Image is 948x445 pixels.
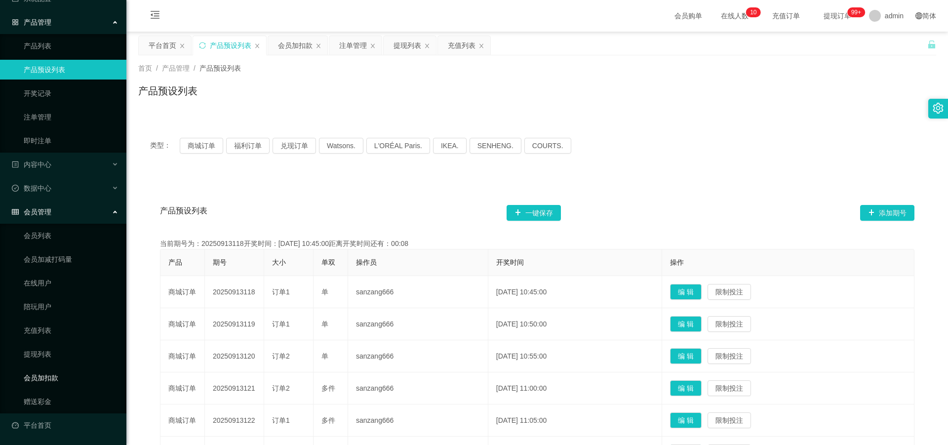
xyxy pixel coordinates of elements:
td: 20250913122 [205,405,264,437]
a: 会员列表 [24,226,118,245]
button: 编 辑 [670,316,702,332]
span: 会员管理 [12,208,51,216]
i: 图标: close [424,43,430,49]
span: 订单1 [272,288,290,296]
a: 即时注单 [24,131,118,151]
i: 图标: close [316,43,321,49]
button: IKEA. [433,138,467,154]
td: [DATE] 11:05:00 [488,405,662,437]
i: 图标: unlock [927,40,936,49]
span: 产品 [168,258,182,266]
span: 产品预设列表 [160,205,207,221]
td: sanzang666 [348,372,488,405]
span: 内容中心 [12,161,51,168]
button: 限制投注 [708,284,751,300]
i: 图标: close [179,43,185,49]
i: 图标: sync [199,42,206,49]
button: SENHENG. [470,138,521,154]
a: 充值列表 [24,321,118,340]
td: 商城订单 [160,372,205,405]
a: 产品预设列表 [24,60,118,80]
button: 图标: plus添加期号 [860,205,914,221]
a: 赠送彩金 [24,392,118,411]
td: 20250913119 [205,308,264,340]
span: 订单2 [272,384,290,392]
button: 编 辑 [670,380,702,396]
span: 提现订单 [819,12,856,19]
div: 产品预设列表 [210,36,251,55]
p: 0 [753,7,757,17]
i: 图标: close [478,43,484,49]
button: 编 辑 [670,348,702,364]
td: 商城订单 [160,308,205,340]
span: 期号 [213,258,227,266]
span: 多件 [321,416,335,424]
a: 提现列表 [24,344,118,364]
td: [DATE] 10:50:00 [488,308,662,340]
a: 在线用户 [24,273,118,293]
i: 图标: global [915,12,922,19]
span: 多件 [321,384,335,392]
i: 图标: check-circle-o [12,185,19,192]
a: 会员加减打码量 [24,249,118,269]
i: 图标: setting [933,103,944,114]
i: 图标: close [254,43,260,49]
i: 图标: appstore-o [12,19,19,26]
span: 产品预设列表 [199,64,241,72]
div: 当前期号为：20250913118开奖时间：[DATE] 10:45:00距离开奖时间还有：00:08 [160,239,914,249]
h1: 产品预设列表 [138,83,197,98]
span: 产品管理 [162,64,190,72]
a: 会员加扣款 [24,368,118,388]
span: / [156,64,158,72]
a: 陪玩用户 [24,297,118,317]
button: 图标: plus一键保存 [507,205,561,221]
button: 商城订单 [180,138,223,154]
button: 编 辑 [670,412,702,428]
button: 限制投注 [708,412,751,428]
i: 图标: close [370,43,376,49]
span: 类型： [150,138,180,154]
button: 限制投注 [708,348,751,364]
i: 图标: table [12,208,19,215]
td: [DATE] 11:00:00 [488,372,662,405]
i: 图标: profile [12,161,19,168]
sup: 1183 [847,7,865,17]
td: 20250913120 [205,340,264,372]
span: 单 [321,352,328,360]
span: 首页 [138,64,152,72]
button: L'ORÉAL Paris. [366,138,430,154]
p: 1 [750,7,753,17]
span: 订单2 [272,352,290,360]
div: 提现列表 [394,36,421,55]
button: Watsons. [319,138,363,154]
td: [DATE] 10:45:00 [488,276,662,308]
td: sanzang666 [348,340,488,372]
td: 商城订单 [160,405,205,437]
td: 商城订单 [160,276,205,308]
span: 数据中心 [12,184,51,192]
span: 产品管理 [12,18,51,26]
span: 操作员 [356,258,377,266]
div: 注单管理 [339,36,367,55]
span: 单 [321,320,328,328]
span: 在线人数 [716,12,753,19]
span: / [194,64,196,72]
td: [DATE] 10:55:00 [488,340,662,372]
span: 充值订单 [767,12,805,19]
td: 商城订单 [160,340,205,372]
i: 图标: menu-fold [138,0,172,32]
td: sanzang666 [348,276,488,308]
a: 开奖记录 [24,83,118,103]
sup: 10 [746,7,760,17]
span: 单 [321,288,328,296]
span: 单双 [321,258,335,266]
td: sanzang666 [348,405,488,437]
a: 产品列表 [24,36,118,56]
div: 充值列表 [448,36,475,55]
span: 订单1 [272,416,290,424]
td: sanzang666 [348,308,488,340]
button: 兑现订单 [273,138,316,154]
div: 平台首页 [149,36,176,55]
button: 限制投注 [708,380,751,396]
button: 福利订单 [226,138,270,154]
